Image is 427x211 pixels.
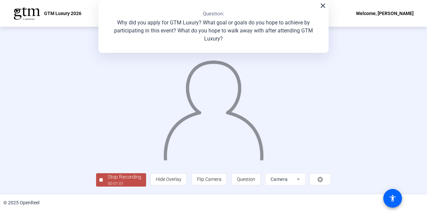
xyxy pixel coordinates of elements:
span: Hide Overlay [156,177,181,182]
p: Why did you apply for GTM Luxury? What goal or goals do you hope to achieve by participating in t... [105,19,322,43]
p: GTM Luxury 2026 [44,9,81,17]
span: Question [237,177,255,182]
div: 00:01:01 [108,181,141,187]
div: Welcome, [PERSON_NAME] [356,9,414,17]
img: OpenReel logo [13,7,41,20]
button: Hide Overlay [150,173,187,185]
mat-icon: accessibility [389,194,397,202]
div: Stop Recording [108,173,141,181]
button: Question [232,173,261,185]
button: Flip Camera [191,173,227,185]
span: Flip Camera [197,177,222,182]
p: Question: [203,10,224,18]
img: overlay [163,54,265,160]
div: © 2025 OpenReel [3,199,39,206]
mat-icon: close [319,2,327,10]
button: Stop Recording00:01:01 [96,173,146,187]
